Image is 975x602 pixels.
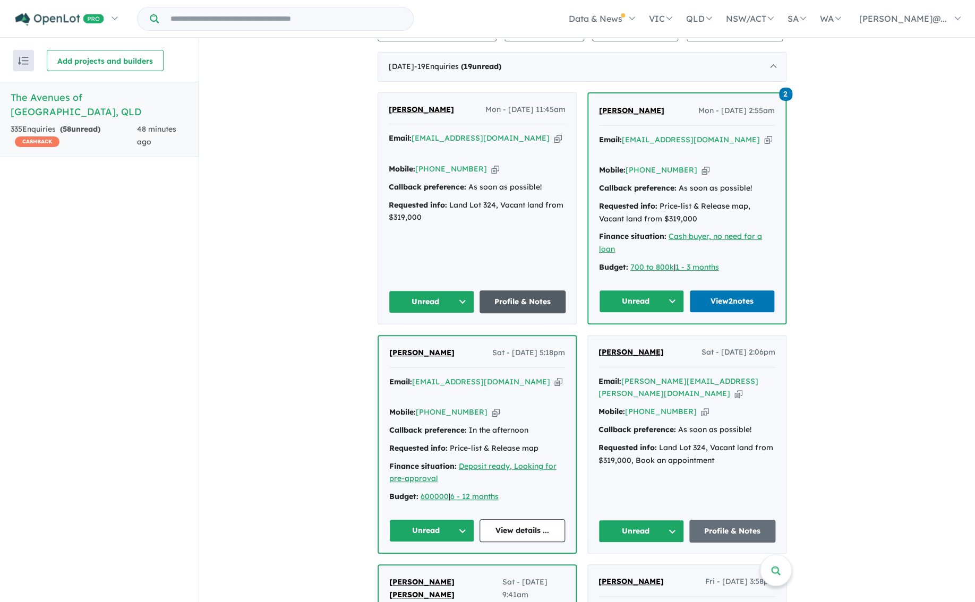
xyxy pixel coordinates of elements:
span: Mon - [DATE] 11:45am [485,104,566,116]
div: As soon as possible! [389,181,566,194]
button: Copy [491,164,499,175]
button: Unread [389,290,475,313]
div: Land Lot 324, Vacant land from $319,000 [389,199,566,225]
a: 6 - 12 months [450,492,499,501]
a: 1 - 3 months [675,262,719,272]
div: Price-list & Release map, Vacant land from $319,000 [599,200,775,226]
span: [PERSON_NAME] [598,347,664,357]
a: 2 [779,87,792,101]
a: Deposit ready, Looking for pre-approval [389,461,557,484]
strong: Requested info: [389,200,447,210]
span: 58 [63,124,71,134]
input: Try estate name, suburb, builder or developer [161,7,411,30]
button: Unread [598,520,685,543]
div: Price-list & Release map [389,442,565,455]
button: Unread [389,519,475,542]
a: [PHONE_NUMBER] [626,165,697,175]
a: [PHONE_NUMBER] [415,164,487,174]
span: [PERSON_NAME] [PERSON_NAME] [389,577,455,599]
button: Copy [702,165,709,176]
span: [PERSON_NAME] [389,348,455,357]
button: Copy [492,407,500,418]
a: [PERSON_NAME] [599,105,664,117]
div: [DATE] [378,52,786,82]
strong: Email: [389,133,412,143]
strong: Callback preference: [389,425,467,435]
a: [EMAIL_ADDRESS][DOMAIN_NAME] [412,133,550,143]
strong: Requested info: [598,443,657,452]
a: Profile & Notes [689,520,775,543]
a: Cash buyer, no need for a loan [599,231,762,254]
span: Mon - [DATE] 2:55am [698,105,775,117]
span: [PERSON_NAME]@... [859,13,947,24]
a: 600000 [421,492,449,501]
strong: Budget: [389,492,418,501]
a: [PERSON_NAME] [389,347,455,359]
h5: The Avenues of [GEOGRAPHIC_DATA] , QLD [11,90,188,119]
a: [EMAIL_ADDRESS][DOMAIN_NAME] [412,377,550,386]
a: [PERSON_NAME] [598,346,664,359]
strong: Requested info: [599,201,657,211]
a: View2notes [689,290,775,313]
button: Copy [554,133,562,144]
div: 335 Enquir ies [11,123,137,149]
div: | [599,261,775,274]
div: As soon as possible! [599,182,775,195]
img: Openlot PRO Logo White [15,13,104,26]
div: Land Lot 324, Vacant land from $319,000, Book an appointment [598,442,775,467]
strong: Finance situation: [389,461,457,471]
strong: Email: [599,135,622,144]
button: Add projects and builders [47,50,164,71]
div: In the afternoon [389,424,565,437]
strong: Callback preference: [599,183,677,193]
img: sort.svg [18,57,29,65]
span: Sat - [DATE] 5:18pm [492,347,565,359]
a: [PERSON_NAME] [598,575,664,588]
strong: Finance situation: [599,231,666,241]
a: [PERSON_NAME][EMAIL_ADDRESS][PERSON_NAME][DOMAIN_NAME] [598,376,758,399]
div: As soon as possible! [598,424,775,436]
button: Copy [764,134,772,145]
a: [EMAIL_ADDRESS][DOMAIN_NAME] [622,135,760,144]
a: [PHONE_NUMBER] [416,407,487,417]
button: Copy [701,406,709,417]
strong: Mobile: [389,407,416,417]
strong: Callback preference: [389,182,466,192]
span: 48 minutes ago [137,124,176,147]
a: 700 to 800k [630,262,674,272]
strong: Email: [598,376,621,386]
span: - 19 Enquir ies [414,62,501,71]
span: [PERSON_NAME] [389,105,454,114]
span: 19 [464,62,472,71]
span: [PERSON_NAME] [598,577,664,586]
button: Unread [599,290,685,313]
span: Fri - [DATE] 3:58pm [705,575,775,588]
span: [PERSON_NAME] [599,106,664,115]
a: [PERSON_NAME] [389,104,454,116]
a: View details ... [480,519,565,542]
strong: ( unread) [461,62,501,71]
strong: Mobile: [389,164,415,174]
a: [PERSON_NAME] [PERSON_NAME] [389,576,502,601]
span: Sat - [DATE] 9:41am [502,576,565,601]
strong: Requested info: [389,443,448,453]
a: Profile & Notes [480,290,566,313]
span: 2 [779,88,792,101]
div: | [389,491,565,503]
button: Copy [554,376,562,388]
button: Copy [734,388,742,399]
strong: Mobile: [598,407,625,416]
span: Sat - [DATE] 2:06pm [702,346,775,359]
strong: ( unread) [60,124,100,134]
a: [PHONE_NUMBER] [625,407,697,416]
strong: Mobile: [599,165,626,175]
strong: Email: [389,377,412,386]
span: CASHBACK [15,136,59,147]
strong: Callback preference: [598,425,676,434]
